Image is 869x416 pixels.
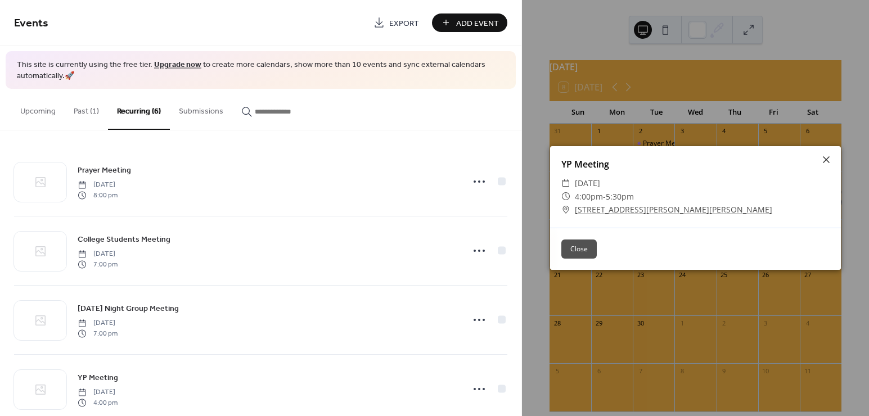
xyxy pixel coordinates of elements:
span: - [603,191,606,202]
span: This site is currently using the free tier. to create more calendars, show more than 10 events an... [17,60,505,82]
a: YP Meeting [78,371,118,384]
span: [DATE] [575,177,600,190]
span: 4:00 pm [78,397,118,408]
span: Add Event [456,17,499,29]
span: 7:00 pm [78,259,118,269]
div: ​ [561,203,570,216]
a: [DATE] Night Group Meeting [78,302,179,315]
span: 4:00pm [575,191,603,202]
a: Export [365,13,427,32]
span: [DATE] Night Group Meeting [78,303,179,315]
a: Upgrade now [154,57,201,73]
button: Past (1) [65,89,108,129]
div: ​ [561,190,570,204]
button: Upcoming [11,89,65,129]
div: YP Meeting [550,157,841,171]
div: ​ [561,177,570,190]
span: YP Meeting [78,372,118,384]
a: College Students Meeting [78,233,170,246]
span: [DATE] [78,318,118,328]
span: Export [389,17,419,29]
span: 8:00 pm [78,190,118,200]
span: College Students Meeting [78,234,170,246]
a: Prayer Meeting [78,164,131,177]
button: Recurring (6) [108,89,170,130]
span: Events [14,12,48,34]
button: Close [561,239,597,259]
span: 7:00 pm [78,328,118,338]
span: [DATE] [78,387,118,397]
a: [STREET_ADDRESS][PERSON_NAME][PERSON_NAME] [575,203,772,216]
button: Submissions [170,89,232,129]
span: [DATE] [78,180,118,190]
span: [DATE] [78,249,118,259]
span: 5:30pm [606,191,634,202]
span: Prayer Meeting [78,165,131,177]
button: Add Event [432,13,507,32]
